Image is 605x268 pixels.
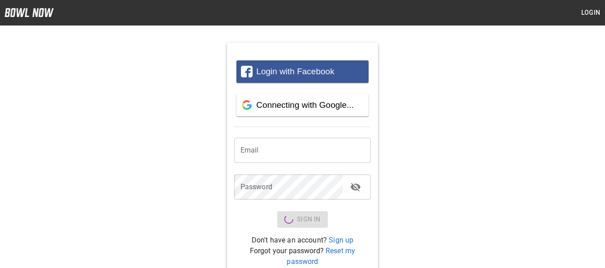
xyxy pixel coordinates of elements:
button: toggle password visibility [347,178,365,196]
p: Forgot your password? [234,246,371,267]
img: logo [4,8,54,17]
button: Login with Facebook [236,60,369,83]
span: Login with Facebook [256,67,334,76]
a: Reset my password [287,247,355,266]
a: Sign up [329,236,353,244]
span: Connecting with Google... [256,100,354,110]
button: Login [576,4,605,21]
p: Don't have an account? [234,235,371,246]
button: Connecting with Google... [236,94,369,116]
